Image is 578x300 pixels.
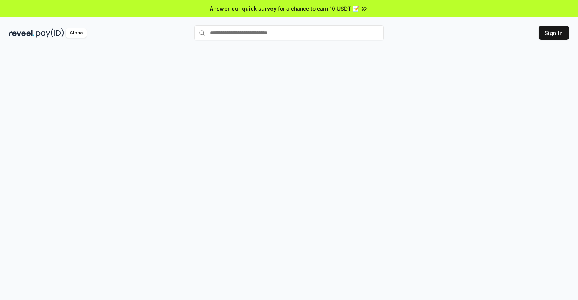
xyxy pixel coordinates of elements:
[66,28,87,38] div: Alpha
[9,28,34,38] img: reveel_dark
[539,26,569,40] button: Sign In
[36,28,64,38] img: pay_id
[278,5,359,12] span: for a chance to earn 10 USDT 📝
[210,5,277,12] span: Answer our quick survey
